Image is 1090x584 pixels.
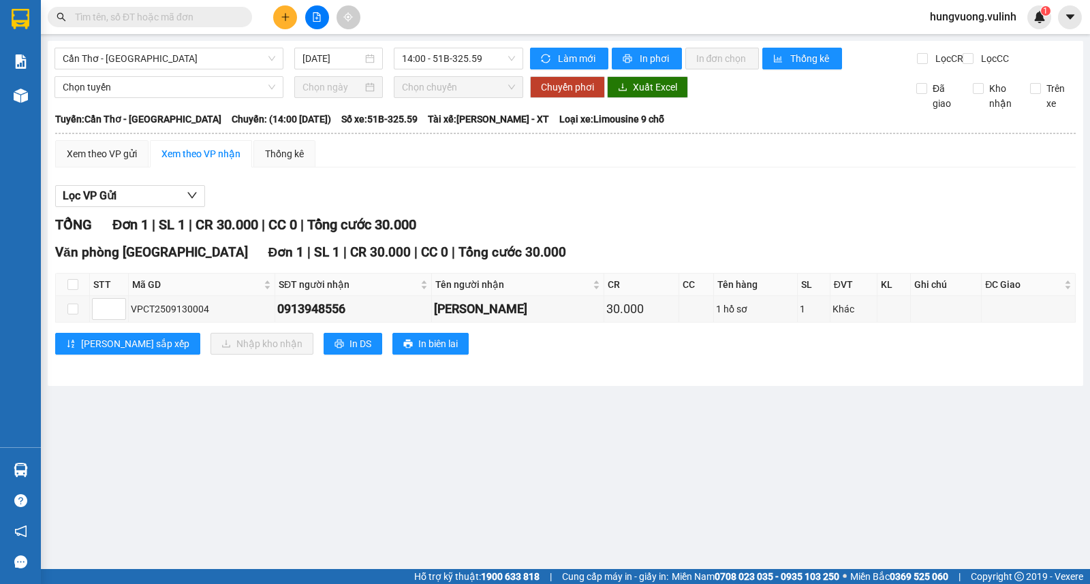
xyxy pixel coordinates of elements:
span: Đơn 1 [268,244,305,260]
span: SL 1 [314,244,340,260]
button: aim [337,5,360,29]
span: file-add [312,12,322,22]
span: Thống kê [790,51,831,66]
span: search [57,12,66,22]
button: plus [273,5,297,29]
th: KL [877,274,911,296]
span: printer [403,339,413,350]
span: Chuyến: (14:00 [DATE]) [232,112,331,127]
span: down [187,190,198,201]
span: aim [343,12,353,22]
button: downloadNhập kho nhận [211,333,313,355]
button: file-add [305,5,329,29]
span: Xuất Excel [633,80,677,95]
input: 13/09/2025 [302,51,363,66]
th: Tên hàng [714,274,798,296]
img: warehouse-icon [14,463,28,477]
span: | [307,244,311,260]
span: CC 0 [268,216,297,233]
span: | [414,244,418,260]
th: CR [604,274,679,296]
span: Lọc CC [976,51,1011,66]
span: | [152,216,155,233]
button: bar-chartThống kê [762,48,842,69]
div: 30.000 [606,299,676,319]
span: | [300,216,304,233]
span: | [262,216,265,233]
span: hungvuong.vulinh [919,8,1027,25]
strong: 1900 633 818 [481,571,540,582]
span: CR 30.000 [196,216,258,233]
b: Tuyến: Cần Thơ - [GEOGRAPHIC_DATA] [55,114,221,125]
span: 14:00 - 51B-325.59 [402,48,514,69]
img: icon-new-feature [1033,11,1046,23]
span: sort-ascending [66,339,76,350]
span: SĐT người nhận [279,277,417,292]
button: Lọc VP Gửi [55,185,205,207]
strong: 0708 023 035 - 0935 103 250 [715,571,839,582]
span: Chọn chuyến [402,77,514,97]
span: Số xe: 51B-325.59 [341,112,418,127]
span: printer [334,339,344,350]
span: Tổng cước 30.000 [458,244,566,260]
td: 0913948556 [275,296,431,323]
th: ĐVT [830,274,877,296]
span: Đơn 1 [112,216,149,233]
span: [PERSON_NAME] sắp xếp [81,336,189,351]
span: | [189,216,192,233]
span: | [959,569,961,584]
img: logo-vxr [12,9,29,29]
td: Hoàng Thắng [432,296,605,323]
span: Kho nhận [984,81,1019,111]
div: Khác [832,302,875,317]
button: printerIn phơi [612,48,682,69]
div: 0913948556 [277,299,429,319]
span: Chọn tuyến [63,77,275,97]
span: Lọc CR [930,51,965,66]
div: Thống kê [265,146,304,161]
div: [PERSON_NAME] [434,299,602,319]
span: CC 0 [421,244,448,260]
span: 1 [1043,6,1048,16]
span: Miền Bắc [850,569,948,584]
sup: 1 [1041,6,1050,16]
span: CR 30.000 [350,244,411,260]
span: notification [14,525,27,538]
span: copyright [1014,572,1024,581]
span: | [452,244,455,260]
button: In đơn chọn [685,48,760,69]
span: Hỗ trợ kỹ thuật: [414,569,540,584]
th: STT [90,274,129,296]
span: bar-chart [773,54,785,65]
button: printerIn DS [324,333,382,355]
span: ⚪️ [843,574,847,579]
span: In biên lai [418,336,458,351]
button: Chuyển phơi [530,76,605,98]
th: Ghi chú [911,274,982,296]
span: plus [281,12,290,22]
button: printerIn biên lai [392,333,469,355]
span: question-circle [14,494,27,507]
img: solution-icon [14,54,28,69]
strong: 0369 525 060 [890,571,948,582]
span: Miền Nam [672,569,839,584]
span: printer [623,54,634,65]
th: CC [679,274,714,296]
span: sync [541,54,552,65]
span: Tài xế: [PERSON_NAME] - XT [428,112,549,127]
span: Văn phòng [GEOGRAPHIC_DATA] [55,244,248,260]
span: In DS [349,336,371,351]
span: Làm mới [558,51,597,66]
td: VPCT2509130004 [129,296,275,323]
span: SL 1 [159,216,185,233]
button: caret-down [1058,5,1082,29]
span: ĐC Giao [985,277,1061,292]
div: Xem theo VP nhận [161,146,240,161]
span: Cần Thơ - Kiên Giang [63,48,275,69]
span: caret-down [1064,11,1076,23]
img: warehouse-icon [14,88,28,103]
span: Tên người nhận [435,277,591,292]
span: Trên xe [1041,81,1076,111]
div: VPCT2509130004 [131,302,272,317]
span: | [550,569,552,584]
